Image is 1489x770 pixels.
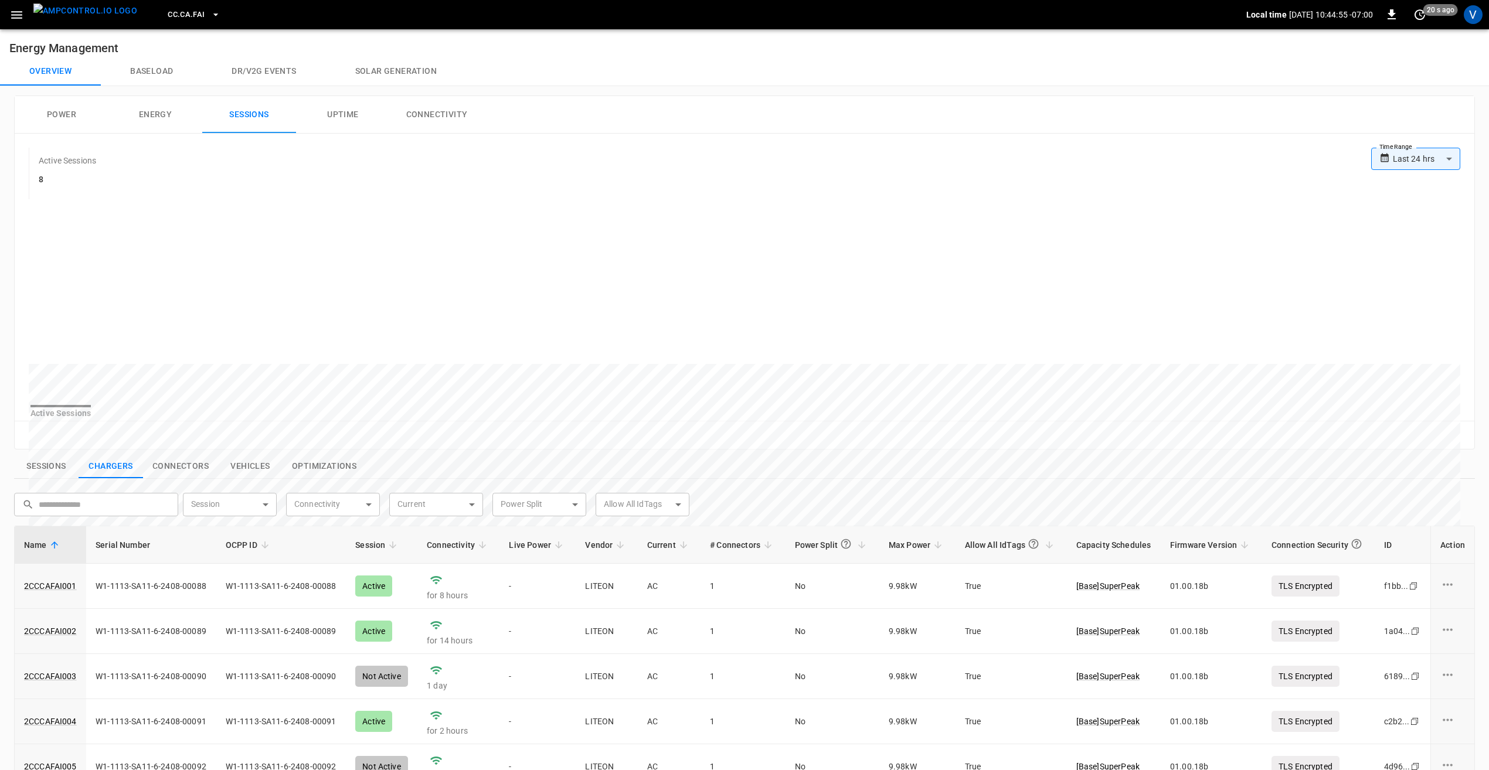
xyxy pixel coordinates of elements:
[1170,538,1252,552] span: Firmware Version
[326,57,466,86] button: Solar generation
[163,4,225,26] button: CC.CA.FAI
[24,538,62,552] span: Name
[710,538,776,552] span: # Connectors
[390,96,484,134] button: Connectivity
[24,670,77,682] a: 2CCCAFAI003
[889,538,946,552] span: Max Power
[24,625,77,637] a: 2CCCAFAI002
[647,538,691,552] span: Current
[1375,526,1431,564] th: ID
[101,57,202,86] button: Baseload
[39,155,96,166] p: Active Sessions
[39,173,96,186] h6: 8
[1440,622,1465,640] div: charge point options
[427,538,490,552] span: Connectivity
[24,716,77,727] a: 2CCCAFAI004
[1464,5,1483,24] div: profile-icon
[108,96,202,134] button: Energy
[14,454,79,479] button: show latest sessions
[296,96,390,134] button: Uptime
[218,454,283,479] button: show latest vehicles
[1393,148,1460,170] div: Last 24 hrs
[226,538,273,552] span: OCPP ID
[1246,9,1287,21] p: Local time
[795,533,870,556] span: Power Split
[1440,667,1465,685] div: charge point options
[965,533,1057,556] span: Allow All IdTags
[1440,713,1465,730] div: charge point options
[1272,533,1365,556] div: Connection Security
[585,538,628,552] span: Vendor
[86,526,216,564] th: Serial Number
[79,454,143,479] button: show latest charge points
[15,96,108,134] button: Power
[355,538,400,552] span: Session
[1423,4,1458,16] span: 20 s ago
[33,4,137,18] img: ampcontrol.io logo
[202,57,325,86] button: Dr/V2G events
[1379,142,1412,152] label: Time Range
[1289,9,1373,21] p: [DATE] 10:44:55 -07:00
[168,8,205,22] span: CC.CA.FAI
[202,96,296,134] button: Sessions
[1440,577,1465,595] div: charge point options
[509,538,566,552] span: Live Power
[1410,5,1429,24] button: set refresh interval
[1430,526,1474,564] th: Action
[283,454,366,479] button: show latest optimizations
[24,580,77,592] a: 2CCCAFAI001
[143,454,218,479] button: show latest connectors
[1067,526,1161,564] th: Capacity Schedules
